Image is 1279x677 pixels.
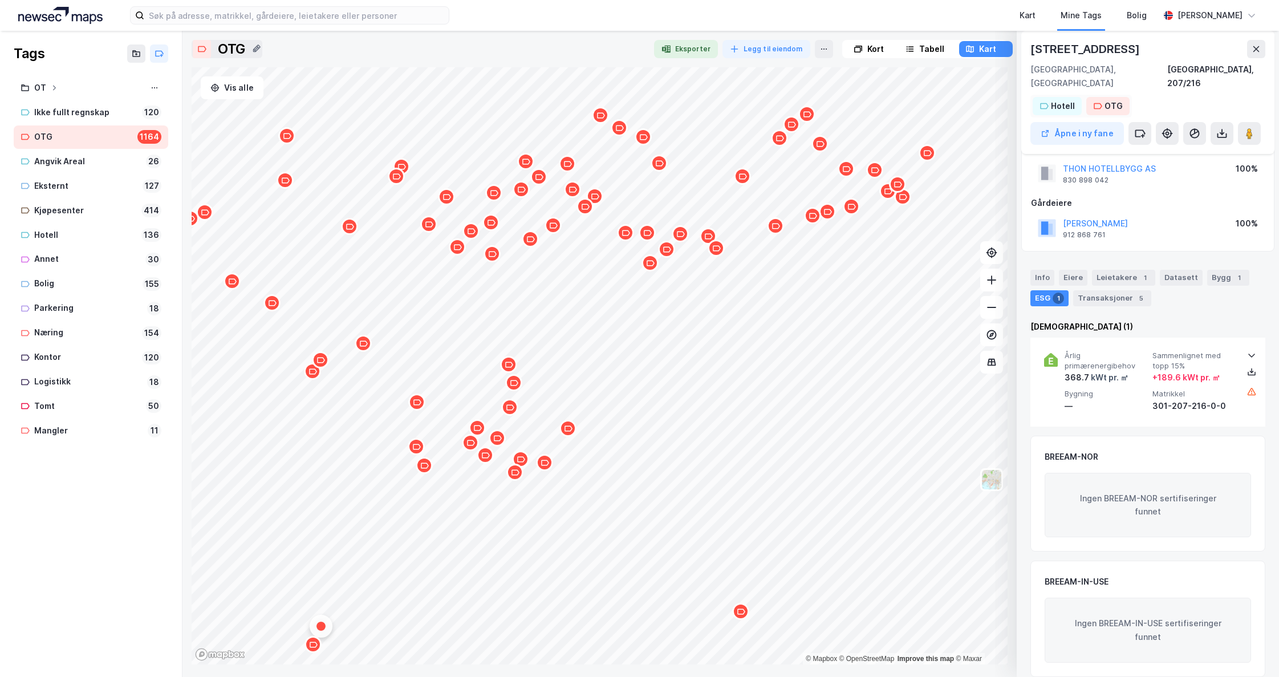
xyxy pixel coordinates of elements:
[485,184,502,201] div: Map marker
[1222,622,1279,677] iframe: Chat Widget
[146,155,161,168] div: 26
[1089,371,1128,384] div: kWt pr. ㎡
[617,224,634,241] div: Map marker
[462,434,479,451] div: Map marker
[462,222,480,240] div: Map marker
[839,655,895,663] a: OpenStreetMap
[34,204,137,218] div: Kjøpesenter
[1073,290,1151,306] div: Transaksjoner
[34,155,141,169] div: Angvik Areal
[147,302,161,315] div: 18
[143,179,161,193] div: 127
[304,636,322,653] div: Map marker
[1030,290,1069,306] div: ESG
[278,127,295,144] div: Map marker
[783,116,800,133] div: Map marker
[1135,293,1147,304] div: 5
[512,451,529,468] div: Map marker
[14,419,168,443] a: Mangler11
[224,273,241,290] div: Map marker
[141,228,161,242] div: 136
[137,130,161,144] div: 1164
[34,106,137,120] div: Ikke fullt regnskap
[843,198,860,215] div: Map marker
[14,321,168,344] a: Næring154
[201,76,263,99] button: Vis alle
[34,326,137,340] div: Næring
[576,198,594,215] div: Map marker
[1059,270,1087,286] div: Eiere
[506,464,523,481] div: Map marker
[522,230,539,248] div: Map marker
[1053,293,1064,304] div: 1
[1092,270,1155,286] div: Leietakere
[195,648,245,661] a: Mapbox homepage
[14,101,168,124] a: Ikke fullt regnskap120
[879,183,896,200] div: Map marker
[767,217,784,234] div: Map marker
[639,224,656,241] div: Map marker
[312,351,329,368] div: Map marker
[316,622,326,631] div: Map marker
[1160,270,1203,286] div: Datasett
[14,395,168,418] a: Tomt50
[14,125,168,149] a: OTG1164
[196,204,213,221] div: Map marker
[1045,598,1251,663] div: Ingen BREEAM-IN-USE sertifiseringer funnet
[889,176,906,193] div: Map marker
[218,40,245,58] div: OTG
[804,207,821,224] div: Map marker
[1030,63,1167,90] div: [GEOGRAPHIC_DATA], [GEOGRAPHIC_DATA]
[641,254,659,271] div: Map marker
[505,374,522,391] div: Map marker
[635,128,652,145] div: Map marker
[1030,320,1265,334] div: [DEMOGRAPHIC_DATA] (1)
[1178,9,1243,22] div: [PERSON_NAME]
[146,399,161,413] div: 50
[142,326,161,340] div: 154
[1222,622,1279,677] div: Kontrollprogram for chat
[1152,389,1236,399] span: Matrikkel
[517,153,534,170] div: Map marker
[148,424,161,437] div: 11
[34,350,137,364] div: Kontor
[477,447,494,464] div: Map marker
[14,248,168,271] a: Annet30
[798,106,815,123] div: Map marker
[898,655,954,663] a: Improve this map
[708,240,725,257] div: Map marker
[1152,371,1220,384] div: + 189.6 kWt pr. ㎡
[14,175,168,198] a: Eksternt127
[14,297,168,320] a: Parkering18
[18,7,103,24] img: logo.a4113a55bc3d86da70a041830d287a7e.svg
[1233,272,1245,283] div: 1
[14,272,168,295] a: Bolig155
[819,203,836,220] div: Map marker
[142,106,161,119] div: 120
[34,301,143,315] div: Parkering
[732,603,749,620] div: Map marker
[341,218,358,235] div: Map marker
[1045,575,1109,589] div: BREEAM-IN-USE
[1127,9,1147,22] div: Bolig
[14,370,168,394] a: Logistikk18
[34,424,143,438] div: Mangler
[14,44,44,63] div: Tags
[1105,99,1123,113] div: OTG
[894,188,911,205] div: Map marker
[1207,270,1249,286] div: Bygg
[1065,399,1148,413] div: —
[34,81,46,95] div: OT
[559,420,576,437] div: Map marker
[438,188,455,205] div: Map marker
[14,199,168,222] a: Kjøpesenter414
[1030,40,1142,58] div: [STREET_ADDRESS]
[592,107,609,124] div: Map marker
[545,217,562,234] div: Map marker
[469,419,486,436] div: Map marker
[1030,270,1054,286] div: Info
[500,356,517,373] div: Map marker
[263,294,281,311] div: Map marker
[489,429,506,447] div: Map marker
[1045,450,1098,464] div: BREEAM-NOR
